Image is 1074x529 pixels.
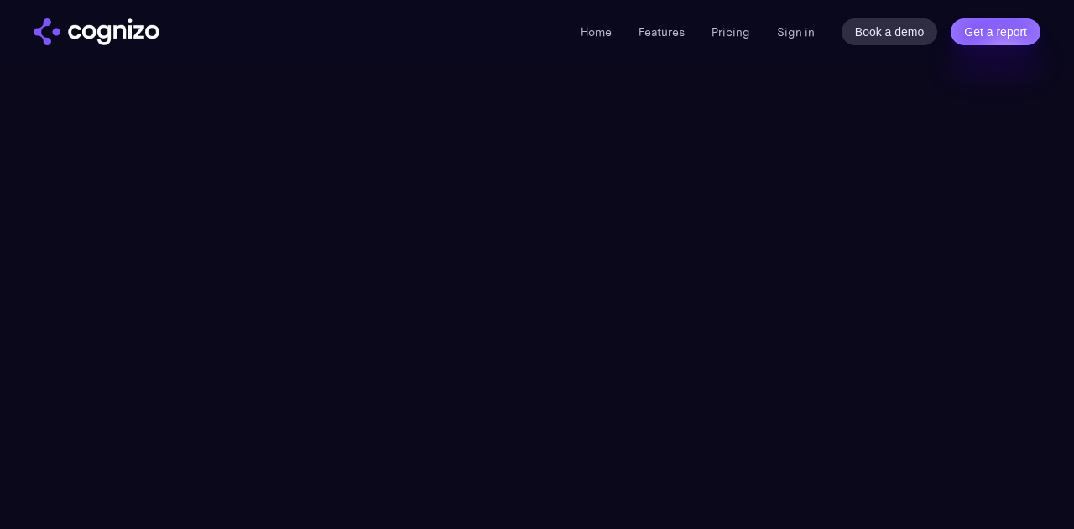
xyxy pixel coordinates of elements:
a: Features [639,24,685,39]
a: Book a demo [842,18,938,45]
a: Get a report [951,18,1040,45]
img: cognizo logo [34,18,159,45]
a: Pricing [712,24,750,39]
a: Home [581,24,612,39]
a: Sign in [777,22,815,42]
